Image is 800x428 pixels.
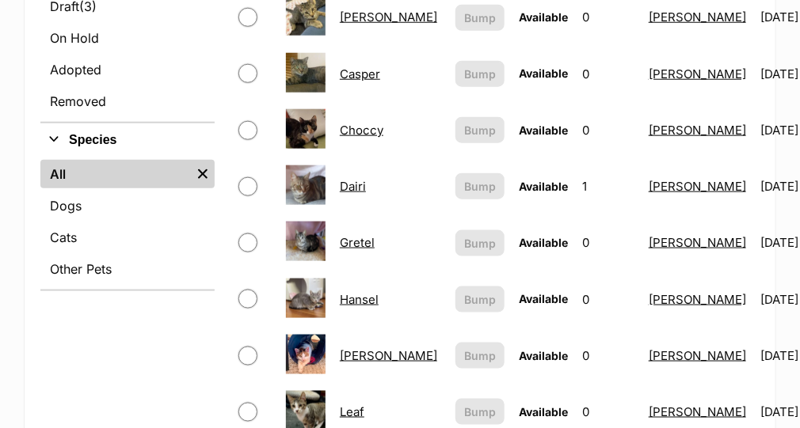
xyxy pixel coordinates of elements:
td: 0 [576,103,641,157]
a: Dairi [340,179,366,194]
button: Bump [455,399,505,425]
a: Casper [340,66,380,81]
td: 0 [576,215,641,270]
a: All [40,160,191,188]
td: 0 [576,272,641,327]
a: On Hold [40,24,215,52]
span: Available [519,66,568,80]
a: [PERSON_NAME] [340,9,437,25]
a: Choccy [340,123,383,138]
button: Bump [455,230,505,256]
button: Bump [455,343,505,369]
a: [PERSON_NAME] [649,66,746,81]
span: Available [519,10,568,24]
div: Species [40,157,215,290]
span: Bump [464,9,496,26]
button: Species [40,130,215,150]
td: 1 [576,159,641,214]
span: Bump [464,403,496,420]
button: Bump [455,5,505,31]
a: Gretel [340,235,375,250]
span: Bump [464,291,496,308]
span: Available [519,405,568,419]
a: [PERSON_NAME] [649,179,746,194]
a: Removed [40,87,215,116]
a: [PERSON_NAME] [649,235,746,250]
span: Bump [464,66,496,82]
span: Bump [464,178,496,195]
span: Bump [464,235,496,252]
span: Bump [464,347,496,364]
span: Available [519,292,568,305]
a: [PERSON_NAME] [649,348,746,363]
td: 0 [576,328,641,383]
a: Other Pets [40,255,215,283]
button: Bump [455,173,505,199]
a: [PERSON_NAME] [649,9,746,25]
a: Hansel [340,292,379,307]
img: Casper [286,53,326,93]
button: Bump [455,117,505,143]
a: Adopted [40,55,215,84]
td: 0 [576,47,641,101]
a: Leaf [340,404,364,419]
span: Available [519,349,568,362]
a: Cats [40,223,215,252]
img: Choccy [286,109,326,149]
span: Available [519,180,568,193]
a: [PERSON_NAME] [649,123,746,138]
img: Helena [286,335,326,374]
span: Available [519,236,568,249]
a: Dogs [40,191,215,220]
a: [PERSON_NAME] [649,404,746,419]
a: Remove filter [191,160,215,188]
button: Bump [455,61,505,87]
button: Bump [455,286,505,312]
a: [PERSON_NAME] [340,348,437,363]
span: Bump [464,122,496,138]
a: [PERSON_NAME] [649,292,746,307]
span: Available [519,123,568,137]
